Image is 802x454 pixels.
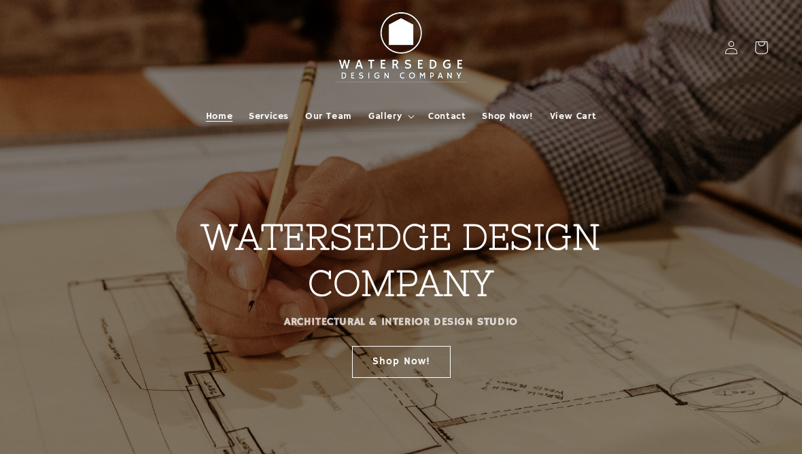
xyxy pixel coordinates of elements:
[326,5,476,90] img: Watersedge Design Co
[206,110,232,122] span: Home
[305,110,352,122] span: Our Team
[474,102,541,130] a: Shop Now!
[198,102,241,130] a: Home
[360,102,420,130] summary: Gallery
[420,102,474,130] a: Contact
[284,315,518,329] strong: ARCHITECTURAL & INTERIOR DESIGN STUDIO
[428,110,466,122] span: Contact
[542,102,604,130] a: View Cart
[241,102,297,130] a: Services
[201,217,600,303] strong: WATERSEDGE DESIGN COMPANY
[249,110,289,122] span: Services
[550,110,596,122] span: View Cart
[352,345,451,377] a: Shop Now!
[482,110,533,122] span: Shop Now!
[368,110,402,122] span: Gallery
[297,102,360,130] a: Our Team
